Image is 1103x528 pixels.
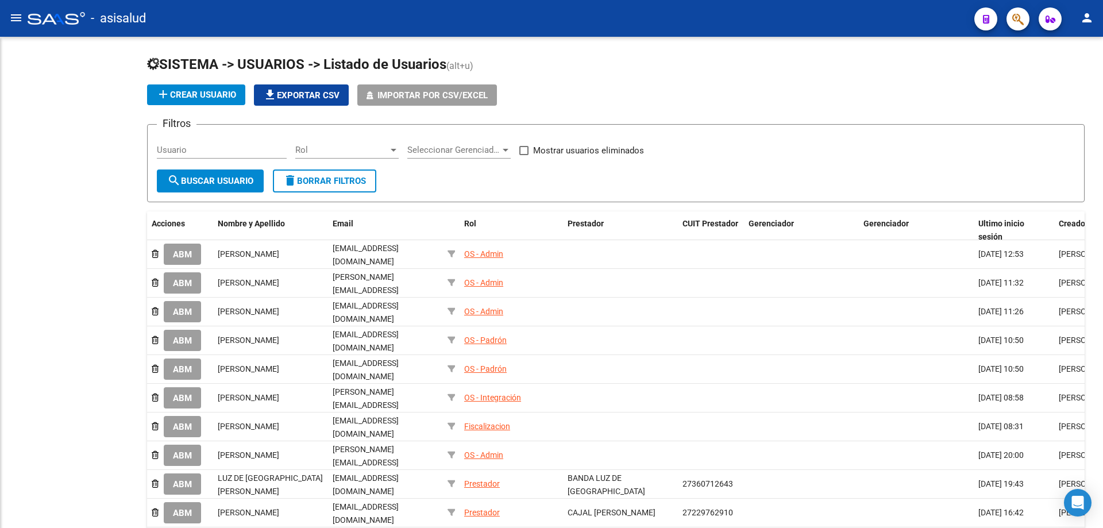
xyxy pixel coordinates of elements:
div: Open Intercom Messenger [1064,489,1092,517]
button: ABM [164,387,201,408]
button: ABM [164,502,201,523]
div: OS - Integración [464,391,521,404]
span: Rol [464,219,476,228]
span: ABM [173,450,192,461]
span: ABM [173,336,192,346]
div: OS - Admin [464,276,503,290]
span: SISTEMA -> USUARIOS -> Listado de Usuarios [147,56,446,72]
span: [DATE] 08:31 [978,422,1024,431]
datatable-header-cell: CUIT Prestador [678,211,744,249]
span: Ultimo inicio sesión [978,219,1024,241]
datatable-header-cell: Rol [460,211,563,249]
span: Nombre y Apellido [218,219,285,228]
span: ABM [173,278,192,288]
span: BANDA LUZ DE [GEOGRAPHIC_DATA] [568,473,645,496]
div: OS - Admin [464,305,503,318]
div: Fiscalizacion [464,420,510,433]
span: [DATE] 10:50 [978,336,1024,345]
span: [DATE] 11:26 [978,307,1024,316]
span: 27360712643 [682,479,733,488]
span: [PERSON_NAME] [218,450,279,460]
span: [PERSON_NAME] [218,422,279,431]
span: [DATE] 16:42 [978,508,1024,517]
div: OS - Padrón [464,334,507,347]
datatable-header-cell: Gerenciador [744,211,859,249]
span: CAJAL [PERSON_NAME] [568,508,655,517]
span: Importar por CSV/Excel [377,90,488,101]
div: Prestador [464,506,500,519]
span: [DATE] 10:50 [978,364,1024,373]
span: LUZ DE [GEOGRAPHIC_DATA][PERSON_NAME] [218,473,323,496]
button: ABM [164,359,201,380]
button: Crear Usuario [147,84,245,105]
span: (alt+u) [446,60,473,71]
span: [EMAIL_ADDRESS][DOMAIN_NAME] [333,301,399,323]
span: Gerenciador [863,219,909,228]
datatable-header-cell: Email [328,211,443,249]
button: ABM [164,330,201,351]
span: [DATE] 11:32 [978,278,1024,287]
span: ABM [173,508,192,518]
span: [PERSON_NAME] [218,364,279,373]
span: [PERSON_NAME] [218,508,279,517]
mat-icon: search [167,174,181,187]
span: 27229762910 [682,508,733,517]
span: [PERSON_NAME][EMAIL_ADDRESS][PERSON_NAME][DOMAIN_NAME] [333,445,399,493]
span: Borrar Filtros [283,176,366,186]
span: [DATE] 08:58 [978,393,1024,402]
span: ABM [173,307,192,317]
span: Rol [295,145,388,155]
button: Importar por CSV/Excel [357,84,497,106]
mat-icon: file_download [263,88,277,102]
button: Buscar Usuario [157,169,264,192]
button: ABM [164,473,201,495]
span: Crear Usuario [156,90,236,100]
span: Gerenciador [749,219,794,228]
span: ABM [173,364,192,375]
span: [PERSON_NAME] [218,249,279,259]
button: ABM [164,445,201,466]
div: OS - Padrón [464,363,507,376]
span: Email [333,219,353,228]
span: CUIT Prestador [682,219,738,228]
button: Borrar Filtros [273,169,376,192]
datatable-header-cell: Prestador [563,211,678,249]
button: ABM [164,272,201,294]
span: ABM [173,422,192,432]
span: Acciones [152,219,185,228]
span: Buscar Usuario [167,176,253,186]
span: [DATE] 12:53 [978,249,1024,259]
mat-icon: person [1080,11,1094,25]
span: Seleccionar Gerenciador [407,145,500,155]
button: ABM [164,244,201,265]
span: [EMAIL_ADDRESS][DOMAIN_NAME] [333,244,399,266]
button: ABM [164,301,201,322]
span: [EMAIL_ADDRESS][DOMAIN_NAME] [333,359,399,381]
datatable-header-cell: Nombre y Apellido [213,211,328,249]
span: [PERSON_NAME][EMAIL_ADDRESS][PERSON_NAME][DOMAIN_NAME] [333,272,399,321]
mat-icon: menu [9,11,23,25]
span: Exportar CSV [263,90,340,101]
span: [PERSON_NAME] [218,393,279,402]
datatable-header-cell: Gerenciador [859,211,974,249]
span: [EMAIL_ADDRESS][DOMAIN_NAME] [333,473,399,496]
span: [EMAIL_ADDRESS][DOMAIN_NAME] [333,502,399,525]
span: Prestador [568,219,604,228]
mat-icon: add [156,87,170,101]
button: ABM [164,416,201,437]
div: OS - Admin [464,248,503,261]
span: Creado por [1059,219,1099,228]
span: [EMAIL_ADDRESS][DOMAIN_NAME] [333,416,399,438]
span: ABM [173,393,192,403]
span: [PERSON_NAME] [218,336,279,345]
span: [PERSON_NAME][EMAIL_ADDRESS][PERSON_NAME][DOMAIN_NAME] [333,387,399,435]
h3: Filtros [157,115,196,132]
span: [PERSON_NAME] [218,307,279,316]
span: ABM [173,479,192,490]
span: [DATE] 19:43 [978,479,1024,488]
button: Exportar CSV [254,84,349,106]
span: [EMAIL_ADDRESS][DOMAIN_NAME] [333,330,399,352]
datatable-header-cell: Acciones [147,211,213,249]
span: [DATE] 20:00 [978,450,1024,460]
span: [PERSON_NAME] [218,278,279,287]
